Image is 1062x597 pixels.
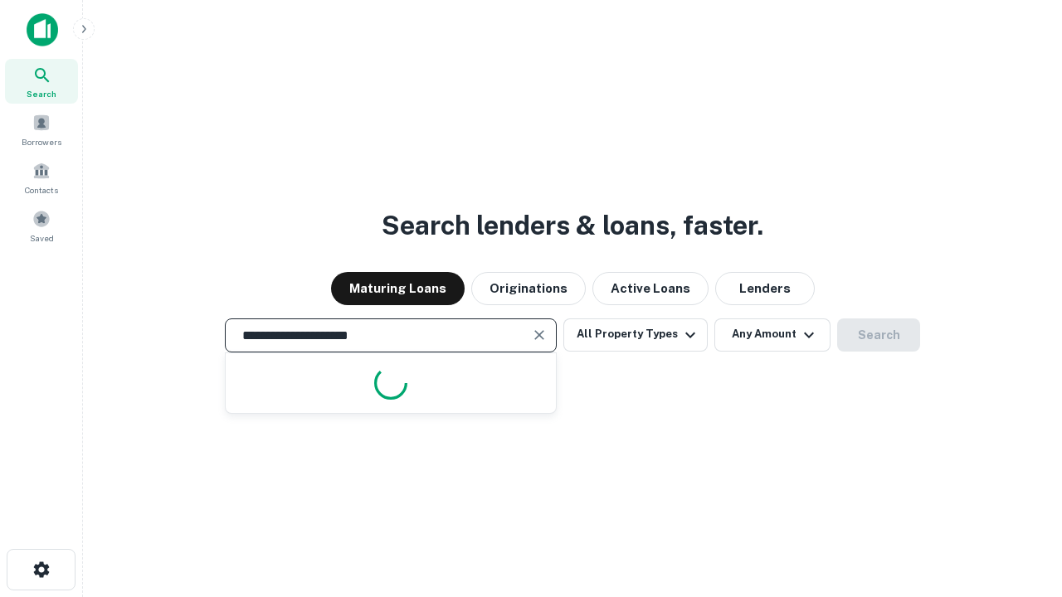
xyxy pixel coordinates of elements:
[27,87,56,100] span: Search
[592,272,709,305] button: Active Loans
[979,464,1062,544] iframe: Chat Widget
[382,206,763,245] h3: Search lenders & loans, faster.
[471,272,586,305] button: Originations
[5,203,78,248] a: Saved
[715,272,815,305] button: Lenders
[331,272,465,305] button: Maturing Loans
[25,183,58,197] span: Contacts
[563,318,708,352] button: All Property Types
[5,107,78,152] a: Borrowers
[5,155,78,200] a: Contacts
[528,323,551,347] button: Clear
[22,135,61,148] span: Borrowers
[27,13,58,46] img: capitalize-icon.png
[5,59,78,104] a: Search
[714,318,831,352] button: Any Amount
[30,231,54,245] span: Saved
